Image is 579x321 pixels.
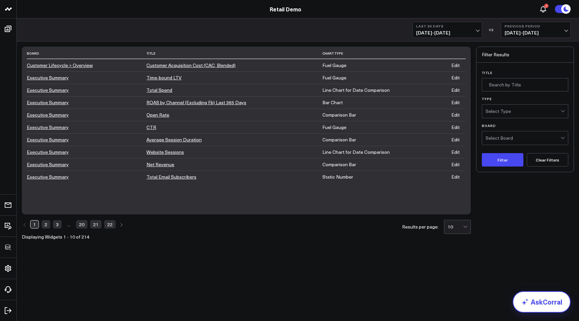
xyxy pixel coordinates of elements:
div: Displaying Widgets 1 - 10 of 214 [22,235,124,239]
a: ROAS by Channel (Excluding Fb) Last 365 Days [146,99,246,106]
a: Page 1 is your current page [30,220,39,228]
td: Static Number [322,171,444,183]
a: Time-bound LTV [146,74,182,81]
td: Line Chart for Date Comparison [322,146,444,158]
a: Page 2 [42,220,50,228]
a: Net Revenue [146,161,174,168]
a: Page 3 [53,220,62,228]
a: Total Email Subscribers [146,174,196,180]
a: Executive Summary [27,99,69,106]
b: Previous Period [505,24,567,28]
a: Executive Summary [27,136,69,143]
td: Comparison Bar [322,133,444,146]
a: Edit [451,62,460,68]
div: Filter Results [476,47,574,63]
a: Retail Demo [270,5,301,13]
span: [DATE] - [DATE] [505,30,567,36]
div: 1 [544,4,549,8]
label: Board [482,124,568,128]
a: Edit [451,87,460,93]
a: Edit [451,112,460,118]
a: Edit [451,136,460,143]
td: Bar Chart [322,96,444,109]
label: Type [482,97,568,101]
a: Executive Summary [27,112,69,118]
td: Fuel Gauge [322,59,444,71]
ul: Pagination [22,220,124,229]
a: Edit [451,149,460,155]
input: Search by Title [482,78,568,91]
a: Total Spend [146,87,172,93]
a: Page 21 [90,220,102,228]
span: [DATE] - [DATE] [416,30,478,36]
a: Edit [451,124,460,130]
div: VS [486,28,498,32]
a: Page 20 [76,220,87,228]
td: Line Chart for Date Comparison [322,84,444,96]
a: Website Sessions [146,149,184,155]
a: Edit [451,174,460,180]
th: Chart Type [322,48,444,59]
td: Comparison Bar [322,109,444,121]
a: Executive Summary [27,174,69,180]
td: Fuel Gauge [322,71,444,84]
a: Customer Lifecycle > Overview [27,62,93,68]
th: Title [146,48,322,59]
a: Edit [451,99,460,106]
button: Previous Period[DATE]-[DATE] [501,22,571,38]
button: Clear Filters [527,153,568,167]
th: Board [27,48,146,59]
label: Title [482,71,568,75]
a: CTR [146,124,156,130]
a: Jump forward [64,220,73,228]
b: Last 30 Days [416,24,478,28]
a: Open Rate [146,112,169,118]
td: Comparison Bar [322,158,444,171]
div: Results per page: [402,224,439,229]
a: Customer Acquisition Cost (CAC, Blended) [146,62,236,68]
a: Executive Summary [27,74,69,81]
a: Executive Summary [27,161,69,168]
a: Executive Summary [27,87,69,93]
a: Edit [451,74,460,81]
a: Next page [118,220,124,228]
button: Filter [482,153,523,167]
a: Previous page [22,220,27,228]
a: Average Session Duration [146,136,202,143]
a: Edit [451,161,460,168]
div: Select Board [486,135,561,141]
div: 10 [448,224,463,230]
a: Executive Summary [27,149,69,155]
div: Select Type [486,109,561,114]
a: Page 22 [104,220,116,228]
td: Fuel Gauge [322,121,444,133]
button: Last 30 Days[DATE]-[DATE] [412,22,482,38]
a: Executive Summary [27,124,69,130]
a: AskCorral [513,291,571,313]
